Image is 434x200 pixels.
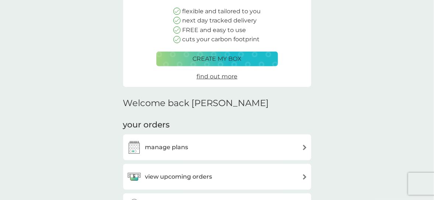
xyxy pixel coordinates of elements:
[302,174,308,180] img: arrow right
[183,25,246,35] p: FREE and easy to use
[183,16,257,25] p: next day tracked delivery
[192,54,242,64] p: create my box
[156,52,278,66] button: create my box
[123,98,269,109] h2: Welcome back [PERSON_NAME]
[183,7,261,16] p: flexible and tailored to you
[123,119,170,131] h3: your orders
[197,73,237,80] span: find out more
[183,35,260,44] p: cuts your carbon footprint
[145,143,188,152] h3: manage plans
[145,172,212,182] h3: view upcoming orders
[302,145,308,150] img: arrow right
[197,72,237,81] a: find out more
